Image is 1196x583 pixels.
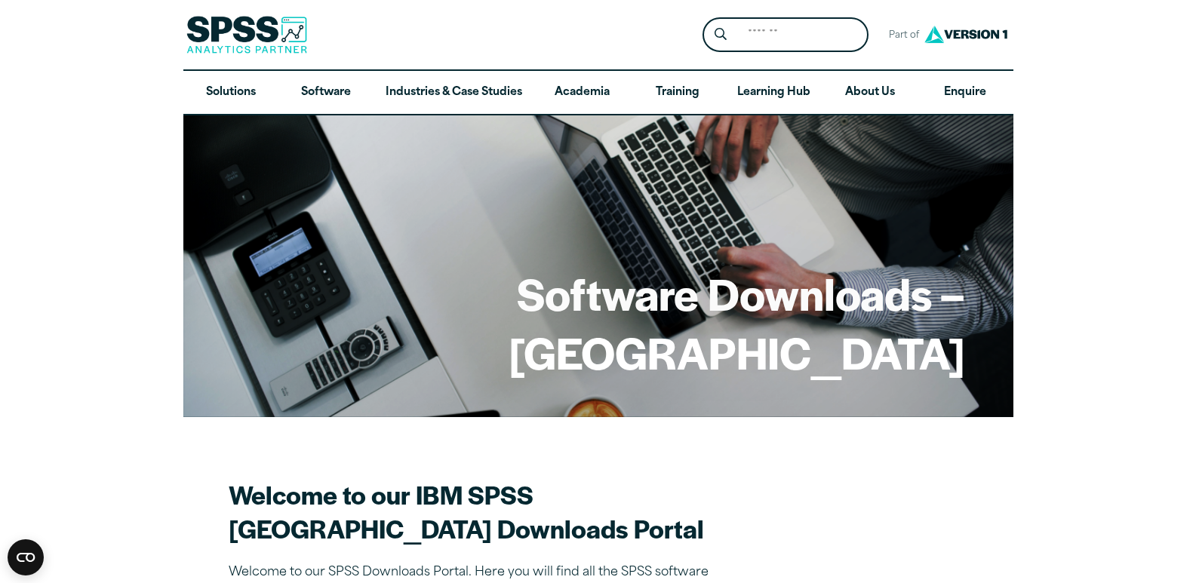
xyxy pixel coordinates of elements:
img: SPSS Analytics Partner [186,16,307,54]
a: Software [278,71,374,115]
a: Solutions [183,71,278,115]
a: Academia [534,71,629,115]
nav: Desktop version of site main menu [183,71,1013,115]
a: About Us [822,71,918,115]
svg: Search magnifying glass icon [715,28,727,41]
span: Part of [881,25,921,47]
img: Version1 Logo [921,20,1011,48]
a: Training [629,71,724,115]
h1: Software Downloads – [GEOGRAPHIC_DATA] [232,264,965,381]
a: Industries & Case Studies [374,71,534,115]
a: Learning Hub [725,71,822,115]
h2: Welcome to our IBM SPSS [GEOGRAPHIC_DATA] Downloads Portal [229,477,757,545]
a: Enquire [918,71,1013,115]
form: Site Header Search Form [703,17,869,53]
button: Open CMP widget [8,539,44,575]
button: Search magnifying glass icon [706,21,734,49]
